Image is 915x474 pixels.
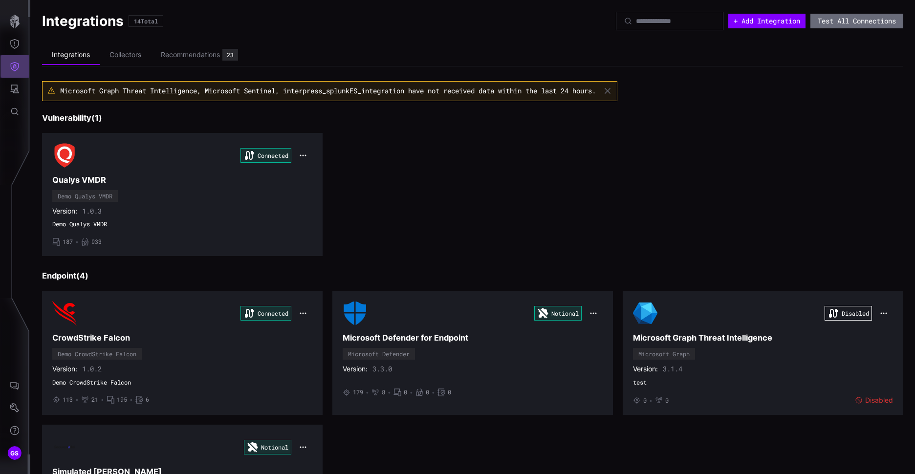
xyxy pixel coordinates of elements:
[825,306,872,321] div: Disabled
[343,301,367,325] img: Microsoft Defender
[42,12,124,30] h1: Integrations
[42,45,100,65] li: Integrations
[10,448,19,458] span: GS
[91,396,98,404] span: 21
[388,388,391,396] span: •
[810,14,903,28] button: Test All Connections
[372,365,392,373] span: 3.3.0
[633,365,658,373] span: Version:
[117,396,127,404] span: 195
[343,333,603,343] h3: Microsoft Defender for Endpoint
[426,388,429,396] span: 0
[638,351,690,357] div: Microsoft Graph
[348,351,410,357] div: Microsoft Defender
[91,238,102,246] span: 933
[366,388,369,396] span: •
[52,301,77,325] img: Demo CrowdStrike Falcon
[244,440,291,454] div: Notional
[649,397,653,405] span: •
[52,207,77,215] span: Version:
[52,333,312,343] h3: CrowdStrike Falcon
[663,365,682,373] span: 3.1.4
[52,379,312,387] span: Demo CrowdStrike Falcon
[52,220,312,228] span: Demo Qualys VMDR
[161,50,220,59] div: Recommendations
[63,238,73,246] span: 187
[728,14,806,28] button: + Add Integration
[404,388,407,396] span: 0
[58,193,112,199] div: Demo Qualys VMDR
[52,175,312,185] h3: Qualys VMDR
[82,207,102,215] span: 1.0.3
[633,333,893,343] h3: Microsoft Graph Threat Intelligence
[63,396,73,404] span: 113
[58,351,136,357] div: Demo CrowdStrike Falcon
[633,301,657,325] img: Microsoft Graph
[382,388,385,396] span: 8
[130,396,133,404] span: •
[643,397,647,405] span: 0
[448,388,451,396] span: 0
[42,271,903,281] h3: Endpoint ( 4 )
[52,365,77,373] span: Version:
[410,388,413,396] span: •
[101,396,104,404] span: •
[240,306,291,321] div: Connected
[353,388,363,396] span: 179
[855,396,893,405] div: Disabled
[52,143,77,168] img: Demo Qualys VMDR
[134,18,158,24] div: 14 Total
[343,365,368,373] span: Version:
[0,442,29,464] button: GS
[100,45,151,65] li: Collectors
[432,388,435,396] span: •
[227,52,234,58] div: 23
[75,238,79,246] span: •
[82,365,102,373] span: 1.0.2
[75,396,79,404] span: •
[52,435,77,459] img: Secureworks Taegis XDR
[633,379,893,387] span: test
[146,396,149,404] span: 6
[665,397,669,405] span: 0
[240,148,291,163] div: Connected
[42,113,903,123] h3: Vulnerability ( 1 )
[534,306,582,321] div: Notional
[60,86,596,95] span: Microsoft Graph Threat Intelligence, Microsoft Sentinel, interpress_splunkES_integration have not...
